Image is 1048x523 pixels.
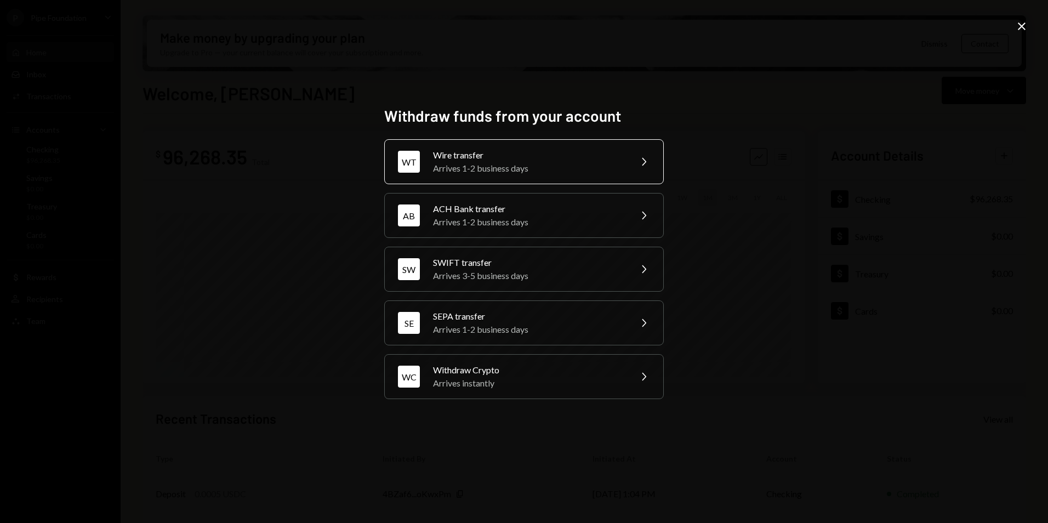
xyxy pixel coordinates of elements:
div: WT [398,151,420,173]
h2: Withdraw funds from your account [384,105,664,127]
div: SEPA transfer [433,310,624,323]
div: Arrives 1-2 business days [433,162,624,175]
button: ABACH Bank transferArrives 1-2 business days [384,193,664,238]
div: SW [398,258,420,280]
div: AB [398,204,420,226]
div: Arrives 1-2 business days [433,323,624,336]
div: Arrives 3-5 business days [433,269,624,282]
button: SWSWIFT transferArrives 3-5 business days [384,247,664,292]
div: WC [398,366,420,388]
div: ACH Bank transfer [433,202,624,215]
div: Wire transfer [433,149,624,162]
button: WTWire transferArrives 1-2 business days [384,139,664,184]
div: Arrives instantly [433,377,624,390]
button: WCWithdraw CryptoArrives instantly [384,354,664,399]
div: Arrives 1-2 business days [433,215,624,229]
div: Withdraw Crypto [433,363,624,377]
div: SE [398,312,420,334]
div: SWIFT transfer [433,256,624,269]
button: SESEPA transferArrives 1-2 business days [384,300,664,345]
